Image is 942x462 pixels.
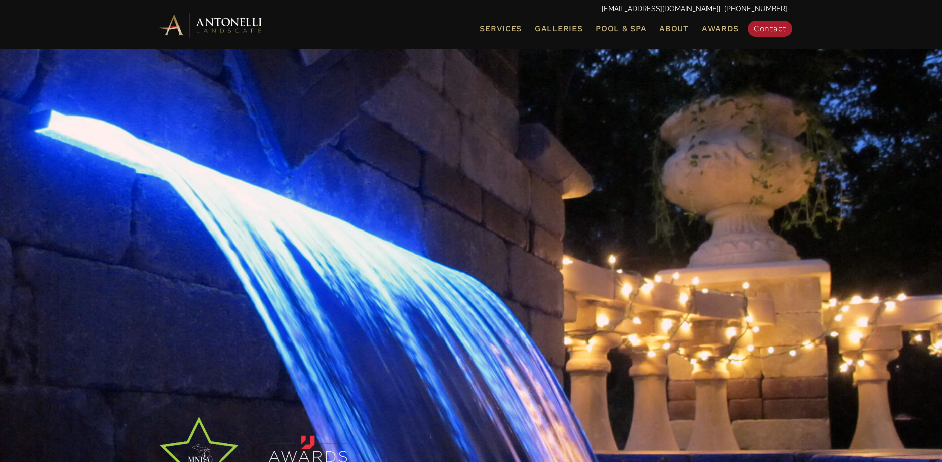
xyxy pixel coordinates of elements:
span: Pool & Spa [596,24,646,33]
a: Contact [748,21,792,37]
span: About [659,25,689,33]
a: About [655,22,693,35]
img: Antonelli Horizontal Logo [155,11,265,39]
a: Galleries [531,22,586,35]
span: Contact [754,24,786,33]
p: | [PHONE_NUMBER] [155,3,787,16]
span: Services [480,25,522,33]
a: [EMAIL_ADDRESS][DOMAIN_NAME] [602,5,719,13]
a: Services [476,22,526,35]
a: Awards [698,22,743,35]
a: Pool & Spa [592,22,650,35]
span: Awards [702,24,739,33]
span: Galleries [535,24,582,33]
